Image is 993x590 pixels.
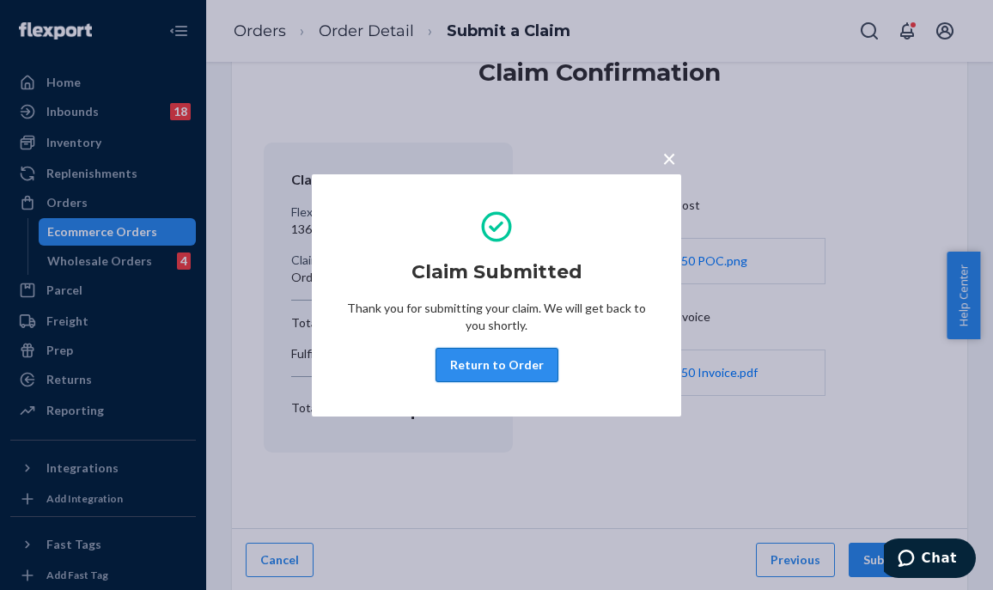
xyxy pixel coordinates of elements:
span: × [662,143,676,173]
p: Thank you for submitting your claim. We will get back to you shortly. [346,300,647,334]
h2: Claim Submitted [411,259,582,286]
button: Return to Order [436,348,558,382]
iframe: Opens a widget where you can chat to one of our agents [884,538,976,581]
